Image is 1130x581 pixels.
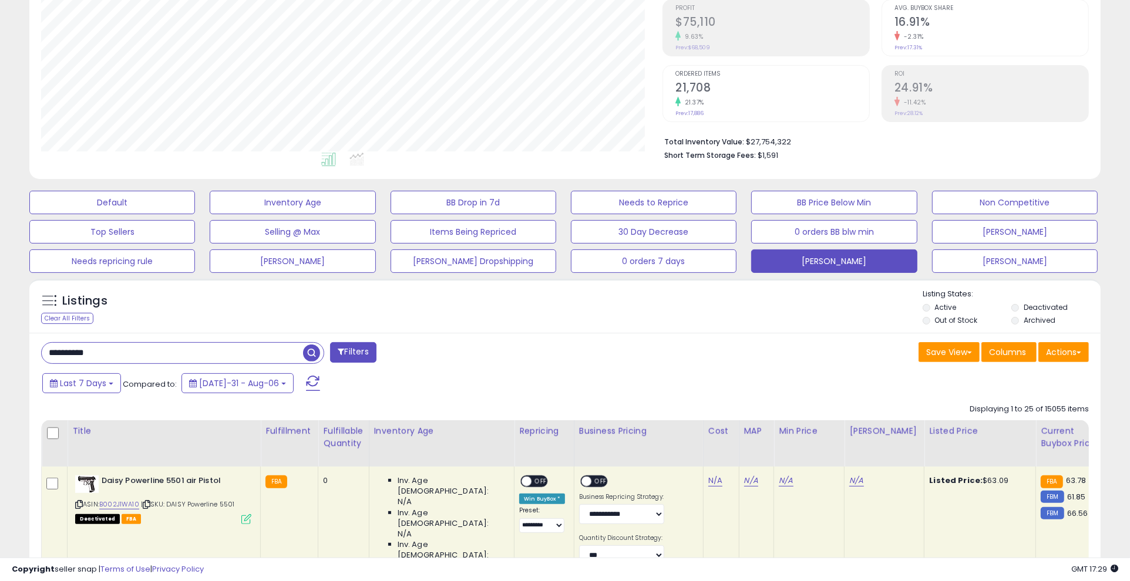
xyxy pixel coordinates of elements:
[758,150,778,161] span: $1,591
[532,477,550,487] span: OFF
[1038,342,1089,362] button: Actions
[675,5,869,12] span: Profit
[929,425,1031,437] div: Listed Price
[398,475,505,496] span: Inv. Age [DEMOGRAPHIC_DATA]:
[323,475,359,486] div: 0
[579,534,664,542] label: Quantity Discount Strategy:
[681,32,704,41] small: 9.63%
[894,71,1088,77] span: ROI
[41,313,93,324] div: Clear All Filters
[398,508,505,529] span: Inv. Age [DEMOGRAPHIC_DATA]:
[391,220,556,244] button: Items Being Repriced
[123,379,177,390] span: Compared to:
[923,289,1101,300] p: Listing States:
[934,315,977,325] label: Out of Stock
[970,404,1089,415] div: Displaying 1 to 25 of 15055 items
[62,293,107,309] h5: Listings
[849,475,863,487] a: N/A
[981,342,1037,362] button: Columns
[932,249,1098,273] button: [PERSON_NAME]
[894,110,923,117] small: Prev: 28.12%
[75,475,99,493] img: 41hHefnV05L._SL40_.jpg
[675,81,869,97] h2: 21,708
[29,249,195,273] button: Needs repricing rule
[1067,508,1088,519] span: 66.56
[894,5,1088,12] span: Avg. Buybox Share
[894,15,1088,31] h2: 16.91%
[72,425,255,437] div: Title
[102,475,244,489] b: Daisy Powerline 5501 air Pistol
[391,191,556,214] button: BB Drop in 7d
[744,475,758,487] a: N/A
[675,71,869,77] span: Ordered Items
[42,373,121,393] button: Last 7 Days
[751,220,917,244] button: 0 orders BB blw min
[1071,563,1118,575] span: 2025-08-14 17:29 GMT
[519,494,565,504] div: Win BuyBox *
[122,514,142,524] span: FBA
[779,425,839,437] div: Min Price
[519,506,565,533] div: Preset:
[152,563,204,575] a: Privacy Policy
[29,191,195,214] button: Default
[900,32,924,41] small: -2.31%
[374,425,509,437] div: Inventory Age
[919,342,980,362] button: Save View
[989,346,1026,358] span: Columns
[398,539,505,560] span: Inv. Age [DEMOGRAPHIC_DATA]:
[519,425,569,437] div: Repricing
[579,425,698,437] div: Business Pricing
[932,191,1098,214] button: Non Competitive
[681,98,704,107] small: 21.37%
[900,98,926,107] small: -11.42%
[894,81,1088,97] h2: 24.91%
[265,425,313,437] div: Fulfillment
[571,249,736,273] button: 0 orders 7 days
[675,44,710,51] small: Prev: $68,509
[932,220,1098,244] button: [PERSON_NAME]
[751,249,917,273] button: [PERSON_NAME]
[210,249,375,273] button: [PERSON_NAME]
[60,377,106,389] span: Last 7 Days
[199,377,279,389] span: [DATE]-31 - Aug-06
[708,425,734,437] div: Cost
[579,493,664,501] label: Business Repricing Strategy:
[29,220,195,244] button: Top Sellers
[12,564,204,575] div: seller snap | |
[571,191,736,214] button: Needs to Reprice
[1041,425,1101,450] div: Current Buybox Price
[330,342,376,363] button: Filters
[664,150,756,160] b: Short Term Storage Fees:
[929,475,1027,486] div: $63.09
[323,425,364,450] div: Fulfillable Quantity
[1024,302,1068,312] label: Deactivated
[265,475,287,488] small: FBA
[398,496,412,507] span: N/A
[210,220,375,244] button: Selling @ Max
[141,499,235,509] span: | SKU: DAISY Powerline 5501
[1066,475,1087,486] span: 63.78
[675,15,869,31] h2: $75,110
[664,134,1080,148] li: $27,754,322
[751,191,917,214] button: BB Price Below Min
[12,563,55,575] strong: Copyright
[75,514,120,524] span: All listings that are unavailable for purchase on Amazon for any reason other than out-of-stock
[779,475,793,487] a: N/A
[591,477,610,487] span: OFF
[1041,491,1064,503] small: FBM
[744,425,769,437] div: MAP
[391,249,556,273] button: [PERSON_NAME] Dropshipping
[181,373,294,393] button: [DATE]-31 - Aug-06
[664,137,744,147] b: Total Inventory Value:
[1024,315,1055,325] label: Archived
[398,529,412,539] span: N/A
[1041,507,1064,519] small: FBM
[675,110,704,117] small: Prev: 17,886
[99,499,139,509] a: B002J1WA10
[75,475,251,523] div: ASIN:
[894,44,922,51] small: Prev: 17.31%
[708,475,722,487] a: N/A
[1067,491,1086,502] span: 61.85
[929,475,983,486] b: Listed Price:
[934,302,956,312] label: Active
